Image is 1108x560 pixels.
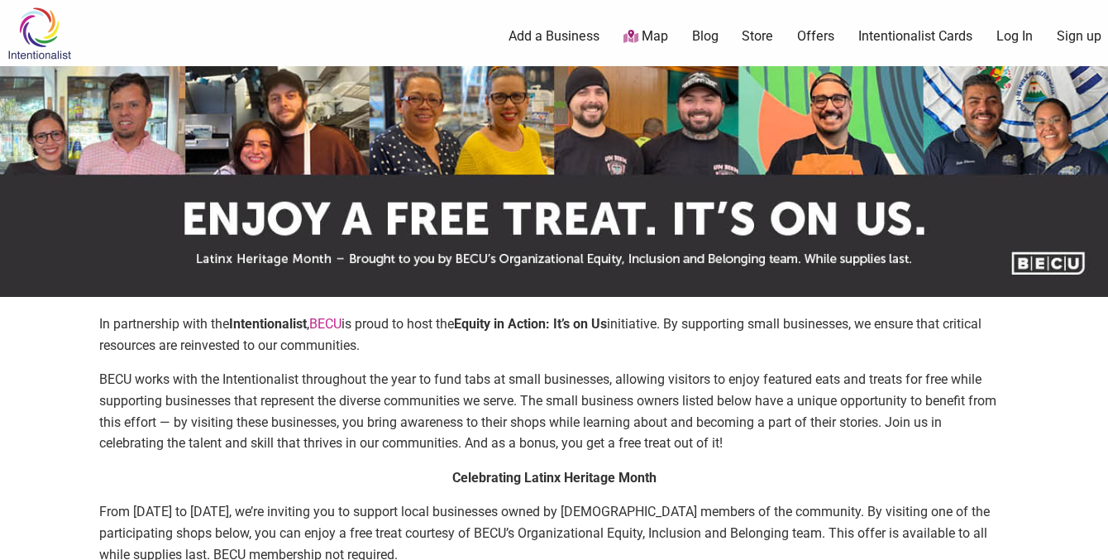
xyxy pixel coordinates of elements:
p: BECU works with the Intentionalist throughout the year to fund tabs at small businesses, allowing... [99,369,1009,453]
a: Log In [996,27,1033,45]
p: In partnership with the , is proud to host the initiative. By supporting small businesses, we ens... [99,314,1009,356]
strong: Intentionalist [229,316,307,332]
a: Sign up [1057,27,1101,45]
a: Intentionalist Cards [858,27,972,45]
a: Map [623,27,668,46]
a: Store [742,27,773,45]
a: BECU [309,316,341,332]
strong: Celebrating Latinx Heritage Month [452,470,657,486]
a: Blog [692,27,719,45]
a: Offers [797,27,834,45]
a: Add a Business [509,27,599,45]
strong: Equity in Action: It’s on Us [454,316,607,332]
